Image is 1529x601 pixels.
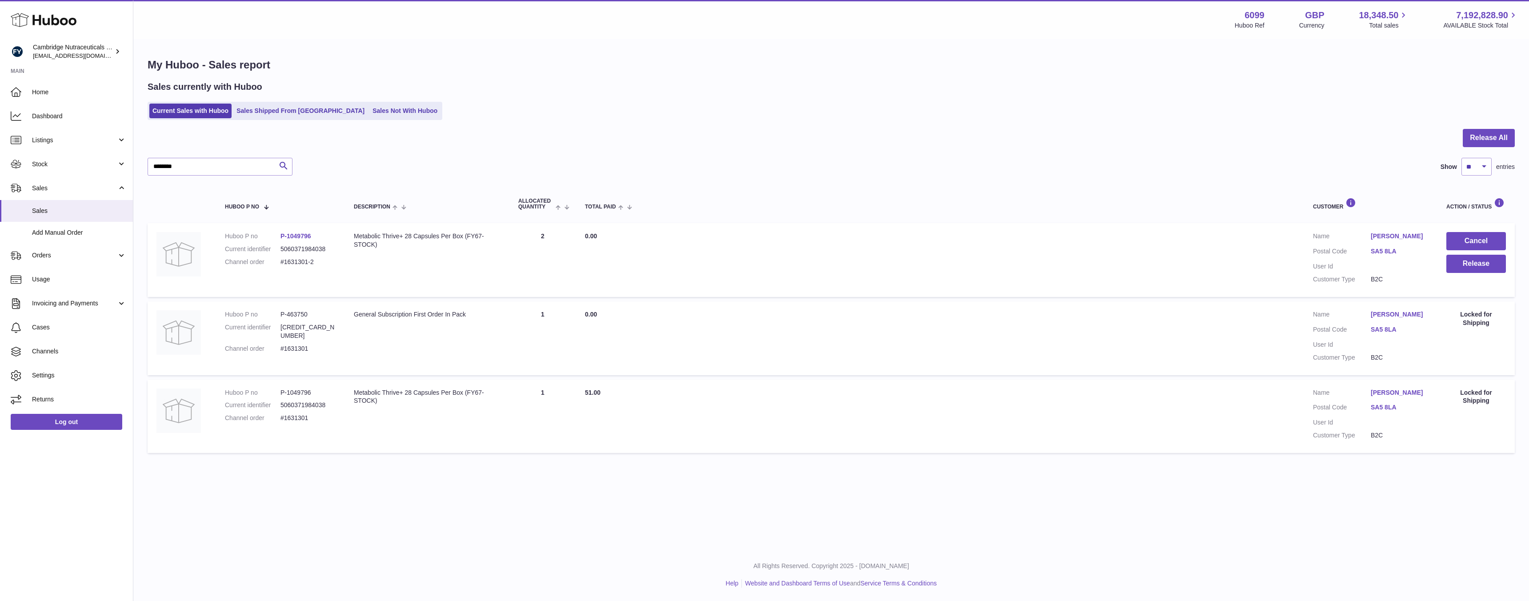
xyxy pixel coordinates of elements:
span: Dashboard [32,112,126,120]
div: Locked for Shipping [1446,389,1506,405]
span: Cases [32,323,126,332]
span: 0.00 [585,311,597,318]
a: [PERSON_NAME] [1371,389,1429,397]
dt: Name [1313,389,1371,399]
dt: Name [1313,310,1371,321]
li: and [742,579,937,588]
a: Sales Not With Huboo [369,104,440,118]
dd: 5060371984038 [280,245,336,253]
dt: Current identifier [225,245,280,253]
div: Locked for Shipping [1446,310,1506,327]
td: 1 [509,301,576,375]
a: Sales Shipped From [GEOGRAPHIC_DATA] [233,104,368,118]
dd: #1631301-2 [280,258,336,266]
a: Help [726,580,739,587]
dd: #1631301 [280,414,336,422]
span: Stock [32,160,117,168]
td: 2 [509,223,576,297]
dd: 5060371984038 [280,401,336,409]
a: SA5 8LA [1371,247,1429,256]
span: 0.00 [585,232,597,240]
dt: Name [1313,232,1371,243]
p: All Rights Reserved. Copyright 2025 - [DOMAIN_NAME] [140,562,1522,570]
dd: B2C [1371,353,1429,362]
dd: P-463750 [280,310,336,319]
dt: Postal Code [1313,247,1371,258]
a: SA5 8LA [1371,325,1429,334]
dt: Postal Code [1313,403,1371,414]
div: Metabolic Thrive+ 28 Capsules Per Box (FY67-STOCK) [354,232,500,249]
button: Release [1446,255,1506,273]
dd: B2C [1371,431,1429,440]
span: AVAILABLE Stock Total [1443,21,1518,30]
span: 51.00 [585,389,600,396]
dt: User Id [1313,418,1371,427]
a: Website and Dashboard Terms of Use [745,580,850,587]
a: P-1049796 [280,232,311,240]
a: [PERSON_NAME] [1371,232,1429,240]
span: Listings [32,136,117,144]
dt: Huboo P no [225,310,280,319]
dd: [CREDIT_CARD_NUMBER] [280,323,336,340]
dt: Channel order [225,258,280,266]
dt: Channel order [225,414,280,422]
div: Huboo Ref [1235,21,1265,30]
span: Orders [32,251,117,260]
dt: Customer Type [1313,353,1371,362]
span: Total sales [1369,21,1409,30]
span: Huboo P no [225,204,259,210]
span: Add Manual Order [32,228,126,237]
h2: Sales currently with Huboo [148,81,262,93]
a: Log out [11,414,122,430]
label: Show [1441,163,1457,171]
dt: Current identifier [225,401,280,409]
span: 7,192,828.90 [1456,9,1508,21]
dd: B2C [1371,275,1429,284]
span: Settings [32,371,126,380]
button: Release All [1463,129,1515,147]
h1: My Huboo - Sales report [148,58,1515,72]
dt: Customer Type [1313,275,1371,284]
span: Channels [32,347,126,356]
div: Currency [1299,21,1325,30]
div: Cambridge Nutraceuticals Ltd [33,43,113,60]
div: Customer [1313,198,1429,210]
button: Cancel [1446,232,1506,250]
dt: User Id [1313,341,1371,349]
dd: P-1049796 [280,389,336,397]
span: 18,348.50 [1359,9,1398,21]
a: 18,348.50 Total sales [1359,9,1409,30]
a: [PERSON_NAME] [1371,310,1429,319]
span: Usage [32,275,126,284]
dt: Channel order [225,345,280,353]
strong: GBP [1305,9,1324,21]
img: no-photo.jpg [156,389,201,433]
dt: Current identifier [225,323,280,340]
a: 7,192,828.90 AVAILABLE Stock Total [1443,9,1518,30]
dt: Huboo P no [225,389,280,397]
span: Home [32,88,126,96]
span: Description [354,204,390,210]
span: [EMAIL_ADDRESS][DOMAIN_NAME] [33,52,131,59]
span: Invoicing and Payments [32,299,117,308]
dt: Customer Type [1313,431,1371,440]
a: Current Sales with Huboo [149,104,232,118]
span: Sales [32,184,117,192]
span: entries [1496,163,1515,171]
span: Sales [32,207,126,215]
dt: Postal Code [1313,325,1371,336]
span: Total paid [585,204,616,210]
div: General Subscription First Order In Pack [354,310,500,319]
img: huboo@camnutra.com [11,45,24,58]
div: Action / Status [1446,198,1506,210]
dt: User Id [1313,262,1371,271]
div: Metabolic Thrive+ 28 Capsules Per Box (FY67-STOCK) [354,389,500,405]
a: Service Terms & Conditions [861,580,937,587]
img: no-photo.jpg [156,232,201,276]
dd: #1631301 [280,345,336,353]
img: no-photo.jpg [156,310,201,355]
dt: Huboo P no [225,232,280,240]
strong: 6099 [1245,9,1265,21]
span: ALLOCATED Quantity [518,198,553,210]
a: SA5 8LA [1371,403,1429,412]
